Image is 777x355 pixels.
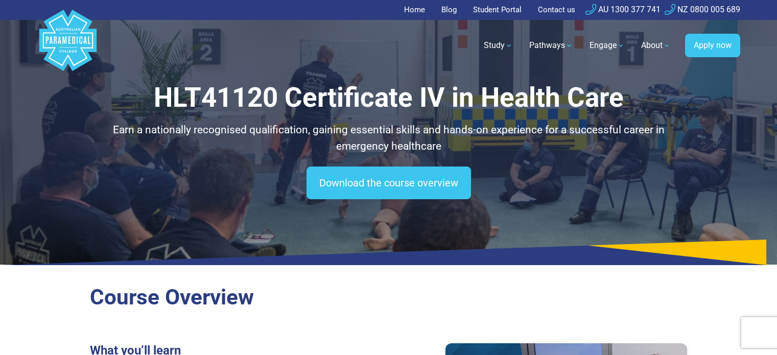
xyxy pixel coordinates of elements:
[90,285,688,311] h2: Course Overview
[307,167,471,199] a: Download the course overview
[37,20,99,72] a: Australian Paramedical College
[635,31,677,60] a: About
[685,34,740,57] a: Apply now
[583,31,631,60] a: Engage
[90,82,688,114] h1: HLT41120 Certificate IV in Health Care
[90,122,688,154] p: Earn a nationally recognised qualification, gaining essential skills and hands-on experience for ...
[523,31,579,60] a: Pathways
[585,5,661,14] a: AU 1300 377 741
[478,31,519,60] a: Study
[665,5,740,14] a: NZ 0800 005 689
